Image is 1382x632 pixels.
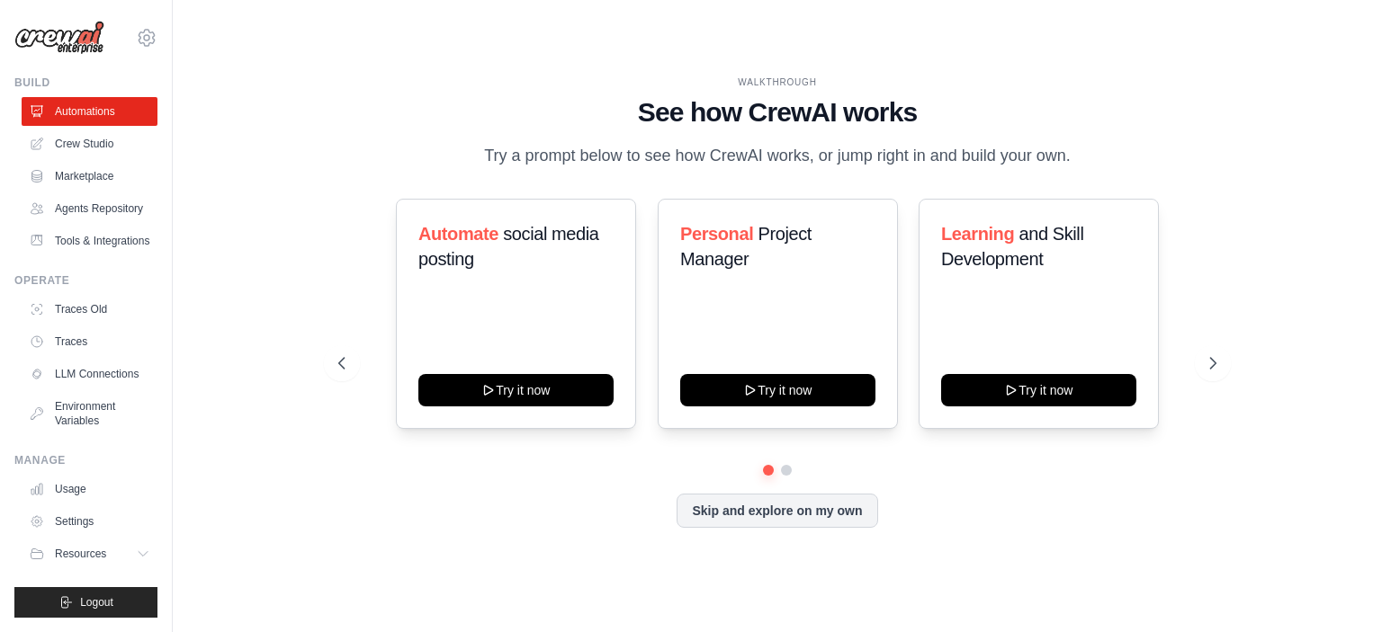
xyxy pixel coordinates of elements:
div: Operate [14,273,157,288]
button: Try it now [941,374,1136,406]
a: Usage [22,475,157,503]
div: WALKTHROUGH [338,76,1216,89]
a: Settings [22,507,157,536]
a: Traces [22,327,157,356]
button: Try it now [680,374,875,406]
a: Agents Repository [22,194,157,223]
div: Build [14,76,157,90]
span: Project Manager [680,224,812,269]
a: Marketplace [22,162,157,191]
a: Tools & Integrations [22,227,157,255]
span: and Skill Development [941,224,1083,269]
span: Learning [941,224,1014,244]
a: Crew Studio [22,129,157,158]
p: Try a prompt below to see how CrewAI works, or jump right in and build your own. [475,143,1080,169]
div: Manage [14,453,157,467]
span: Personal [680,224,753,244]
a: LLM Connections [22,360,157,388]
span: social media posting [418,224,599,269]
img: Logo [14,21,104,55]
a: Traces Old [22,295,157,324]
a: Environment Variables [22,392,157,435]
button: Try it now [418,374,614,406]
span: Automate [418,224,498,244]
span: Resources [55,547,106,561]
span: Logout [80,595,113,610]
h1: See how CrewAI works [338,96,1216,129]
a: Automations [22,97,157,126]
button: Skip and explore on my own [677,494,877,528]
button: Logout [14,587,157,618]
button: Resources [22,539,157,568]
